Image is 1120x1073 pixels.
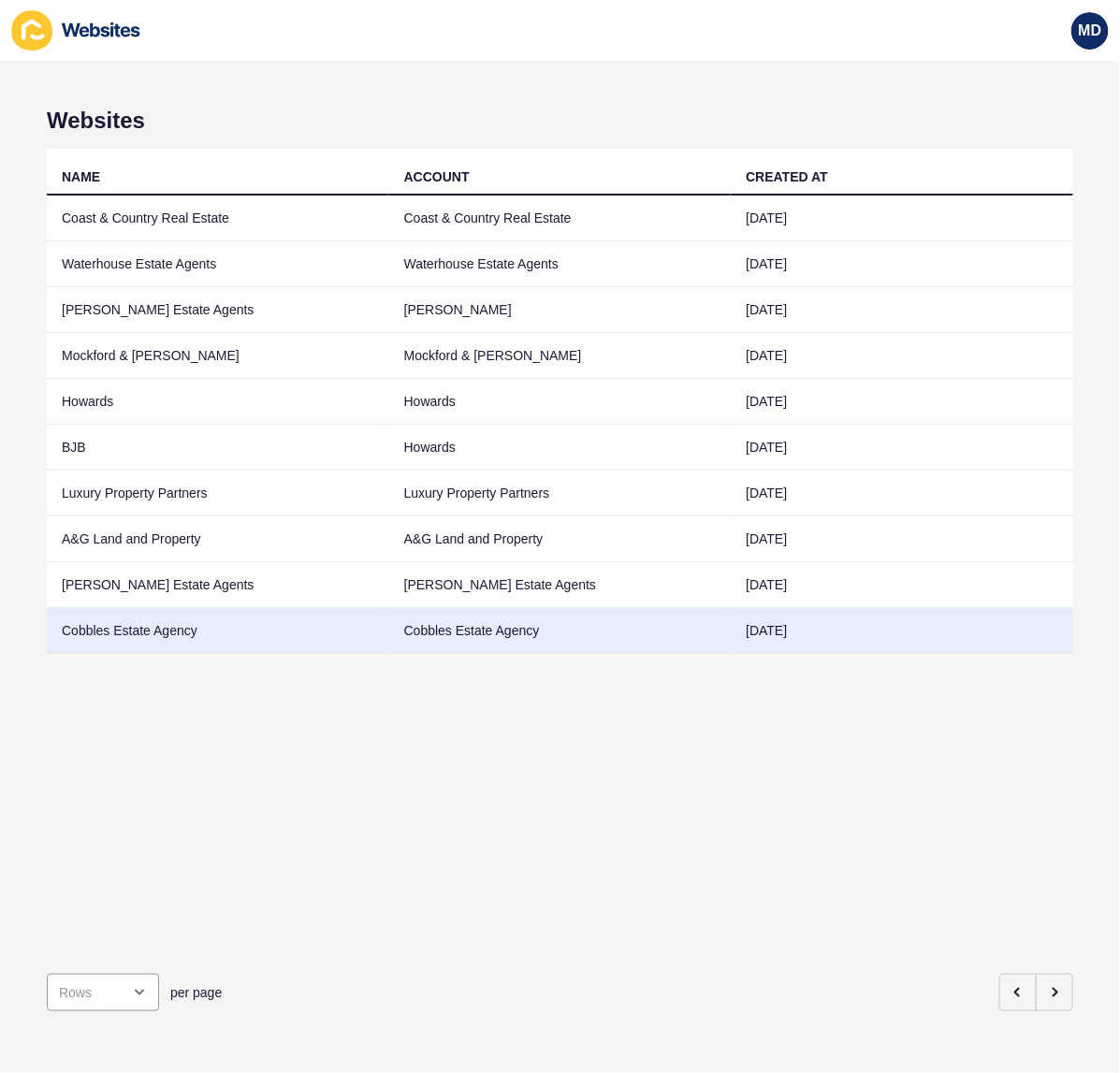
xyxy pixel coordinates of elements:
td: [DATE] [731,333,1073,379]
td: [PERSON_NAME] Estate Agents [47,562,389,608]
td: [DATE] [731,562,1073,608]
td: [DATE] [731,241,1073,287]
td: Cobbles Estate Agency [389,608,732,654]
td: Waterhouse Estate Agents [389,241,732,287]
td: Coast & Country Real Estate [47,196,389,241]
td: Mockford & [PERSON_NAME] [47,333,389,379]
td: Mockford & [PERSON_NAME] [389,333,732,379]
td: [PERSON_NAME] [389,287,732,333]
div: NAME [62,167,100,186]
td: Coast & Country Real Estate [389,196,732,241]
td: Howards [47,379,389,425]
td: [DATE] [731,196,1073,241]
td: Cobbles Estate Agency [47,608,389,654]
span: MD [1079,22,1102,40]
td: [DATE] [731,379,1073,425]
td: Howards [389,425,732,471]
td: [DATE] [731,425,1073,471]
td: [PERSON_NAME] Estate Agents [389,562,732,608]
td: A&G Land and Property [389,516,732,562]
div: open menu [47,974,159,1011]
td: Howards [389,379,732,425]
div: ACCOUNT [404,167,470,186]
td: [DATE] [731,516,1073,562]
td: [DATE] [731,608,1073,654]
div: CREATED AT [746,167,828,186]
h1: Websites [47,108,1073,134]
td: Waterhouse Estate Agents [47,241,389,287]
td: A&G Land and Property [47,516,389,562]
span: per page [170,983,222,1002]
td: Luxury Property Partners [47,471,389,516]
td: [DATE] [731,471,1073,516]
td: Luxury Property Partners [389,471,732,516]
td: [PERSON_NAME] Estate Agents [47,287,389,333]
td: [DATE] [731,287,1073,333]
td: BJB [47,425,389,471]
